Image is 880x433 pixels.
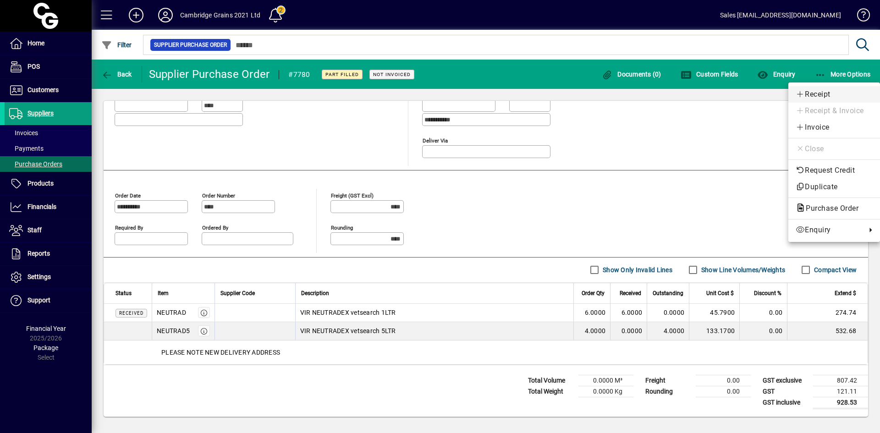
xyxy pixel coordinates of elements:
span: Duplicate [796,181,873,192]
span: Invoice [796,122,873,133]
span: Request Credit [796,165,873,176]
span: Enquiry [796,225,862,236]
span: Receipt [796,89,873,100]
span: Purchase Order [796,204,863,213]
